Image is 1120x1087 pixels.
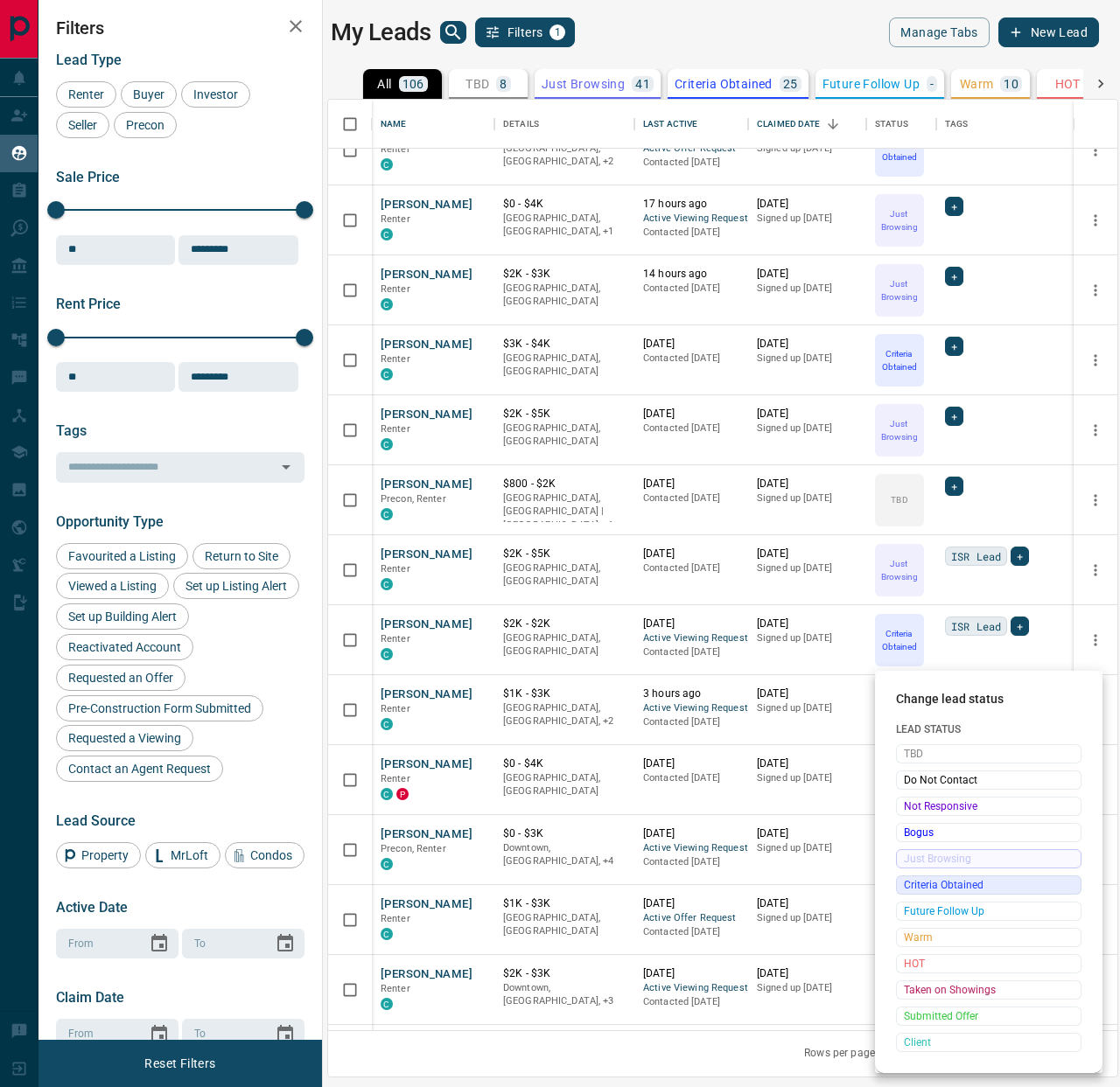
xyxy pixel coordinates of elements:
[904,929,1074,946] span: Warm
[904,1007,1074,1025] span: Submitted Offer
[896,823,1081,842] div: Bogus
[904,902,1074,920] span: Future Follow Up
[904,798,1074,815] span: Not Responsive
[896,723,1081,735] span: Lead Status
[904,876,1074,894] span: Criteria Obtained
[896,875,1081,895] div: Criteria Obtained
[896,980,1081,1000] div: Taken on Showings
[904,771,1074,789] span: Do Not Contact
[904,955,1074,972] span: HOT
[904,981,1074,999] span: Taken on Showings
[896,954,1081,973] div: HOT
[904,745,1074,763] span: TBD
[896,692,1081,706] span: Change lead status
[896,744,1081,763] div: TBD
[896,797,1081,816] div: Not Responsive
[896,1007,1081,1026] div: Submitted Offer
[896,928,1081,947] div: Warm
[896,1033,1081,1052] div: Client
[896,770,1081,790] div: Do Not Contact
[904,824,1074,841] span: Bogus
[896,902,1081,921] div: Future Follow Up
[904,1034,1074,1051] span: Client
